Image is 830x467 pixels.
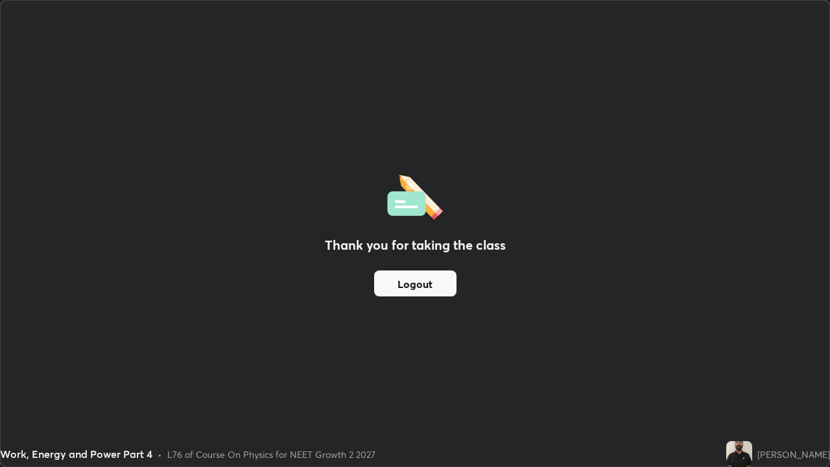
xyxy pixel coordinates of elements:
[726,441,752,467] img: c21a7924776a486d90e20529bf12d3cf.jpg
[158,448,162,461] div: •
[757,448,830,461] div: [PERSON_NAME]
[167,448,375,461] div: L76 of Course On Physics for NEET Growth 2 2027
[374,270,456,296] button: Logout
[387,171,443,220] img: offlineFeedback.1438e8b3.svg
[325,235,506,255] h2: Thank you for taking the class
